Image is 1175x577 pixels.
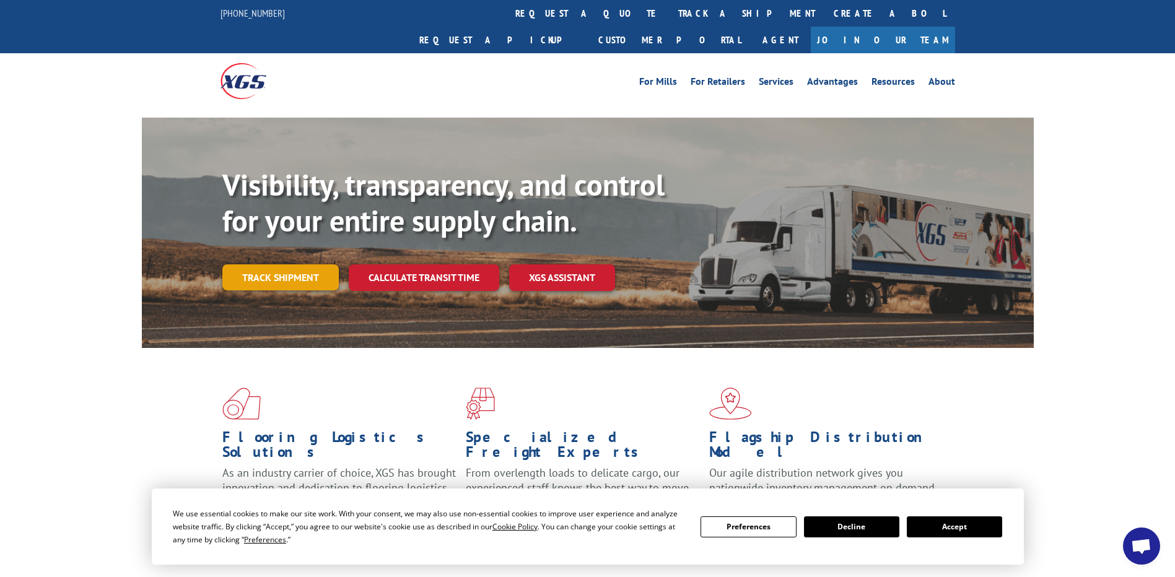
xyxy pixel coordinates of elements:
a: Request a pickup [410,27,589,53]
div: Open chat [1123,527,1160,565]
button: Accept [907,516,1002,537]
h1: Specialized Freight Experts [466,430,700,466]
button: Decline [804,516,899,537]
span: Our agile distribution network gives you nationwide inventory management on demand. [709,466,937,495]
a: Agent [750,27,811,53]
span: Cookie Policy [492,521,538,532]
a: About [928,77,955,90]
a: Join Our Team [811,27,955,53]
img: xgs-icon-total-supply-chain-intelligence-red [222,388,261,420]
h1: Flagship Distribution Model [709,430,943,466]
a: Customer Portal [589,27,750,53]
button: Preferences [701,516,796,537]
div: Cookie Consent Prompt [152,488,1024,565]
a: [PHONE_NUMBER] [221,7,285,19]
span: As an industry carrier of choice, XGS has brought innovation and dedication to flooring logistics... [222,466,456,510]
a: XGS ASSISTANT [509,264,615,291]
a: Services [759,77,793,90]
a: Resources [871,77,915,90]
h1: Flooring Logistics Solutions [222,430,456,466]
a: For Mills [639,77,677,90]
img: xgs-icon-focused-on-flooring-red [466,388,495,420]
span: Preferences [244,534,286,545]
a: Track shipment [222,264,339,290]
a: Advantages [807,77,858,90]
img: xgs-icon-flagship-distribution-model-red [709,388,752,420]
div: We use essential cookies to make our site work. With your consent, we may also use non-essential ... [173,507,686,546]
a: For Retailers [691,77,745,90]
p: From overlength loads to delicate cargo, our experienced staff knows the best way to move your fr... [466,466,700,521]
b: Visibility, transparency, and control for your entire supply chain. [222,165,665,240]
a: Calculate transit time [349,264,499,291]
